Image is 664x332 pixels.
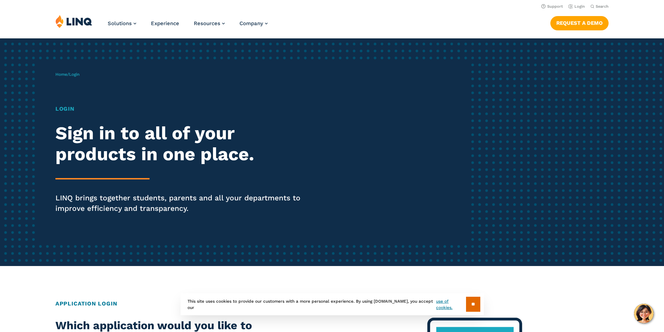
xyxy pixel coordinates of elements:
nav: Button Navigation [550,15,609,30]
p: LINQ brings together students, parents and all your departments to improve efficiency and transpa... [55,193,311,214]
a: Company [239,20,268,27]
img: LINQ | K‑12 Software [55,15,92,28]
span: Login [69,72,79,77]
a: Support [541,4,563,9]
span: / [55,72,79,77]
nav: Primary Navigation [108,15,268,38]
div: This site uses cookies to provide our customers with a more personal experience. By using [DOMAIN... [181,293,484,315]
a: Login [568,4,585,9]
h2: Application Login [55,300,609,308]
button: Hello, have a question? Let’s chat. [634,304,654,323]
span: Resources [194,20,220,27]
span: Search [596,4,609,9]
a: use of cookies. [436,298,466,311]
span: Company [239,20,263,27]
h2: Sign in to all of your products in one place. [55,123,311,165]
h1: Login [55,105,311,113]
a: Resources [194,20,225,27]
span: Solutions [108,20,132,27]
a: Home [55,72,67,77]
a: Solutions [108,20,136,27]
a: Request a Demo [550,16,609,30]
button: Open Search Bar [590,4,609,9]
a: Experience [151,20,179,27]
